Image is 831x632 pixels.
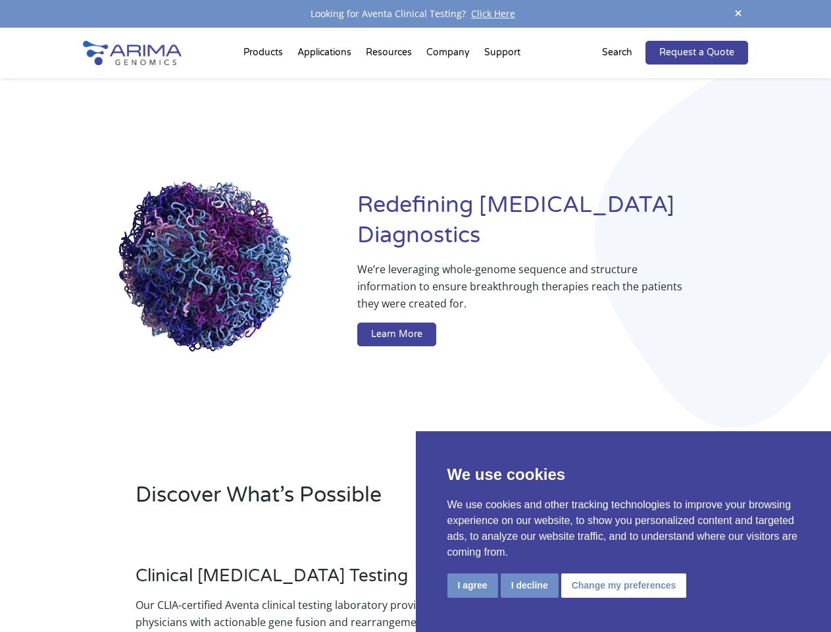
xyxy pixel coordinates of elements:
[447,463,800,487] p: We use cookies
[357,261,695,323] p: We’re leveraging whole-genome sequence and structure information to ensure breakthrough therapies...
[136,566,467,596] h3: Clinical [MEDICAL_DATA] Testing
[561,573,687,598] button: Change my preferences
[447,497,800,560] p: We use cookies and other tracking technologies to improve your browsing experience on our website...
[357,190,748,261] h1: Redefining [MEDICAL_DATA] Diagnostics
[83,5,747,22] div: Looking for Aventa Clinical Testing?
[602,44,632,61] p: Search
[136,481,572,520] h2: Discover What’s Possible
[466,7,520,20] a: Click Here
[447,573,498,598] button: I agree
[357,323,436,346] a: Learn More
[501,573,559,598] button: I decline
[645,41,748,65] a: Request a Quote
[83,41,182,65] img: Arima-Genomics-logo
